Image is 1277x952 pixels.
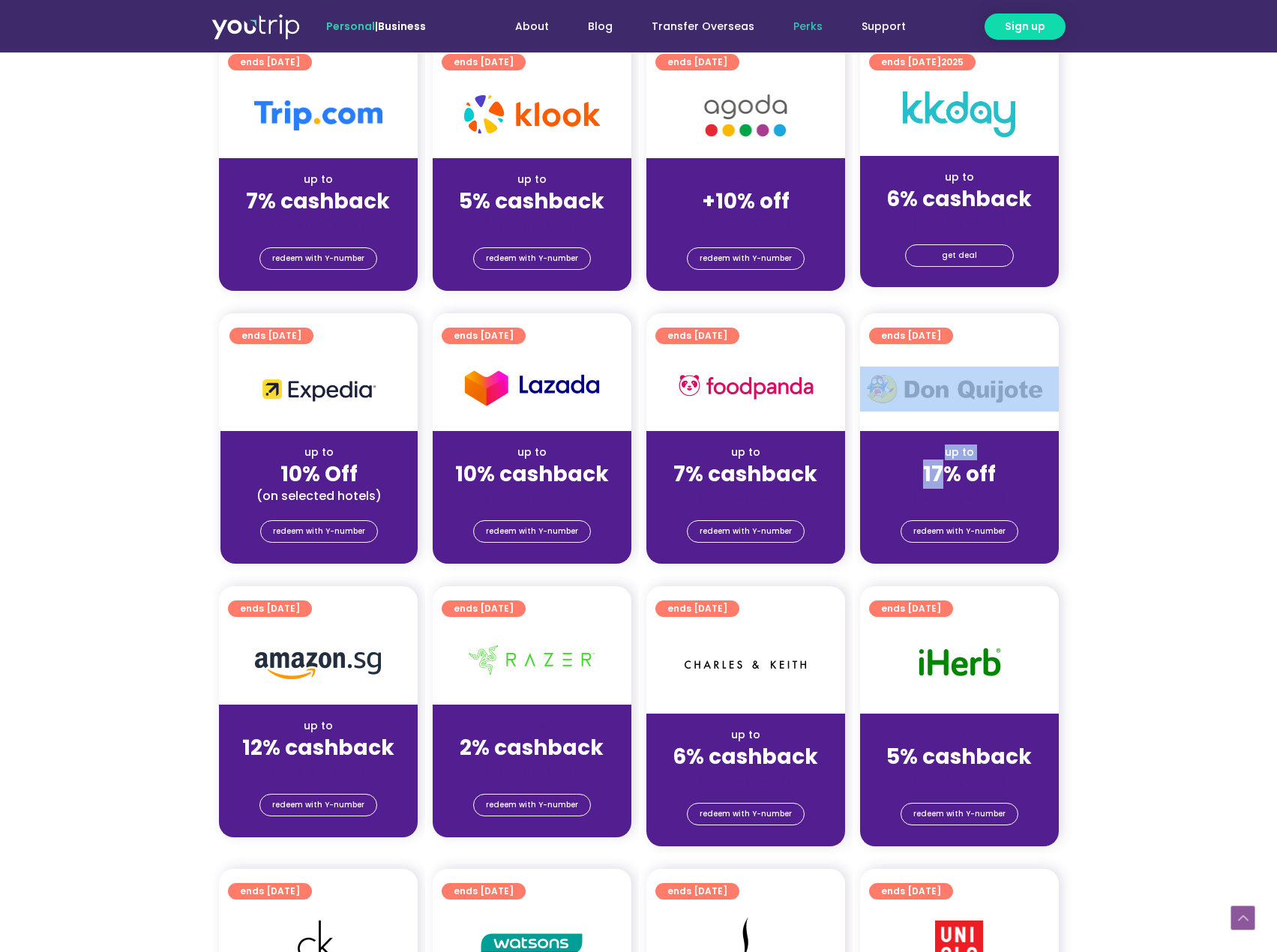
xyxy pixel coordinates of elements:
[913,521,1006,542] span: redeem with Y-number
[259,794,377,816] a: redeem with Y-number
[231,762,406,777] div: (for stays only)
[673,460,817,489] strong: 7% cashback
[905,244,1014,267] a: get deal
[228,600,312,617] a: ends [DATE]
[242,733,394,762] strong: 12% cashback
[886,742,1032,771] strong: 5% cashback
[473,520,591,543] a: redeem with Y-number
[326,19,375,34] span: Personal
[378,19,426,34] a: Business
[568,13,632,40] a: Blog
[240,54,300,70] span: ends [DATE]
[872,169,1047,185] div: up to
[280,460,358,489] strong: 10% Off
[658,445,833,460] div: up to
[228,883,312,900] a: ends [DATE]
[259,247,377,270] a: redeem with Y-number
[673,742,818,771] strong: 6% cashback
[273,521,365,542] span: redeem with Y-number
[442,328,526,344] a: ends [DATE]
[913,804,1006,825] span: redeem with Y-number
[901,803,1018,825] a: redeem with Y-number
[454,883,514,900] span: ends [DATE]
[232,445,406,460] div: up to
[658,727,833,743] div: up to
[466,13,925,40] nav: Menu
[655,883,739,900] a: ends [DATE]
[486,248,578,269] span: redeem with Y-number
[702,187,790,216] strong: +10% off
[232,488,406,504] div: (on selected hotels)
[869,54,976,70] a: ends [DATE]2025
[442,883,526,900] a: ends [DATE]
[272,795,364,816] span: redeem with Y-number
[658,488,833,504] div: (for stays only)
[872,445,1047,460] div: up to
[445,762,619,777] div: (for stays only)
[445,215,619,231] div: (for stays only)
[655,600,739,617] a: ends [DATE]
[872,771,1047,786] div: (for stays only)
[455,460,609,489] strong: 10% cashback
[1005,19,1045,34] span: Sign up
[941,55,964,68] span: 2025
[881,883,941,900] span: ends [DATE]
[445,718,619,734] div: up to
[272,248,364,269] span: redeem with Y-number
[240,600,300,617] span: ends [DATE]
[231,215,406,231] div: (for stays only)
[231,718,406,734] div: up to
[231,172,406,187] div: up to
[229,328,313,344] a: ends [DATE]
[872,488,1047,504] div: (for stays only)
[774,13,842,40] a: Perks
[473,247,591,270] a: redeem with Y-number
[842,13,925,40] a: Support
[687,247,805,270] a: redeem with Y-number
[240,883,300,900] span: ends [DATE]
[460,733,604,762] strong: 2% cashback
[454,600,514,617] span: ends [DATE]
[886,184,1032,214] strong: 6% cashback
[445,445,619,460] div: up to
[667,54,727,70] span: ends [DATE]
[869,600,953,617] a: ends [DATE]
[442,54,526,70] a: ends [DATE]
[869,328,953,344] a: ends [DATE]
[260,520,378,543] a: redeem with Y-number
[700,804,792,825] span: redeem with Y-number
[700,248,792,269] span: redeem with Y-number
[923,460,996,489] strong: 17% off
[687,520,805,543] a: redeem with Y-number
[872,213,1047,229] div: (for stays only)
[687,803,805,825] a: redeem with Y-number
[872,727,1047,743] div: up to
[985,13,1066,40] a: Sign up
[881,54,964,70] span: ends [DATE]
[496,13,568,40] a: About
[658,215,833,231] div: (for stays only)
[732,172,760,187] span: up to
[454,328,514,344] span: ends [DATE]
[667,600,727,617] span: ends [DATE]
[241,328,301,344] span: ends [DATE]
[442,600,526,617] a: ends [DATE]
[445,172,619,187] div: up to
[632,13,774,40] a: Transfer Overseas
[901,520,1018,543] a: redeem with Y-number
[326,19,426,34] span: |
[246,187,390,216] strong: 7% cashback
[667,328,727,344] span: ends [DATE]
[942,245,977,266] span: get deal
[445,488,619,504] div: (for stays only)
[869,883,953,900] a: ends [DATE]
[486,795,578,816] span: redeem with Y-number
[881,600,941,617] span: ends [DATE]
[700,521,792,542] span: redeem with Y-number
[228,54,312,70] a: ends [DATE]
[473,794,591,816] a: redeem with Y-number
[658,771,833,786] div: (for stays only)
[881,328,941,344] span: ends [DATE]
[454,54,514,70] span: ends [DATE]
[655,328,739,344] a: ends [DATE]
